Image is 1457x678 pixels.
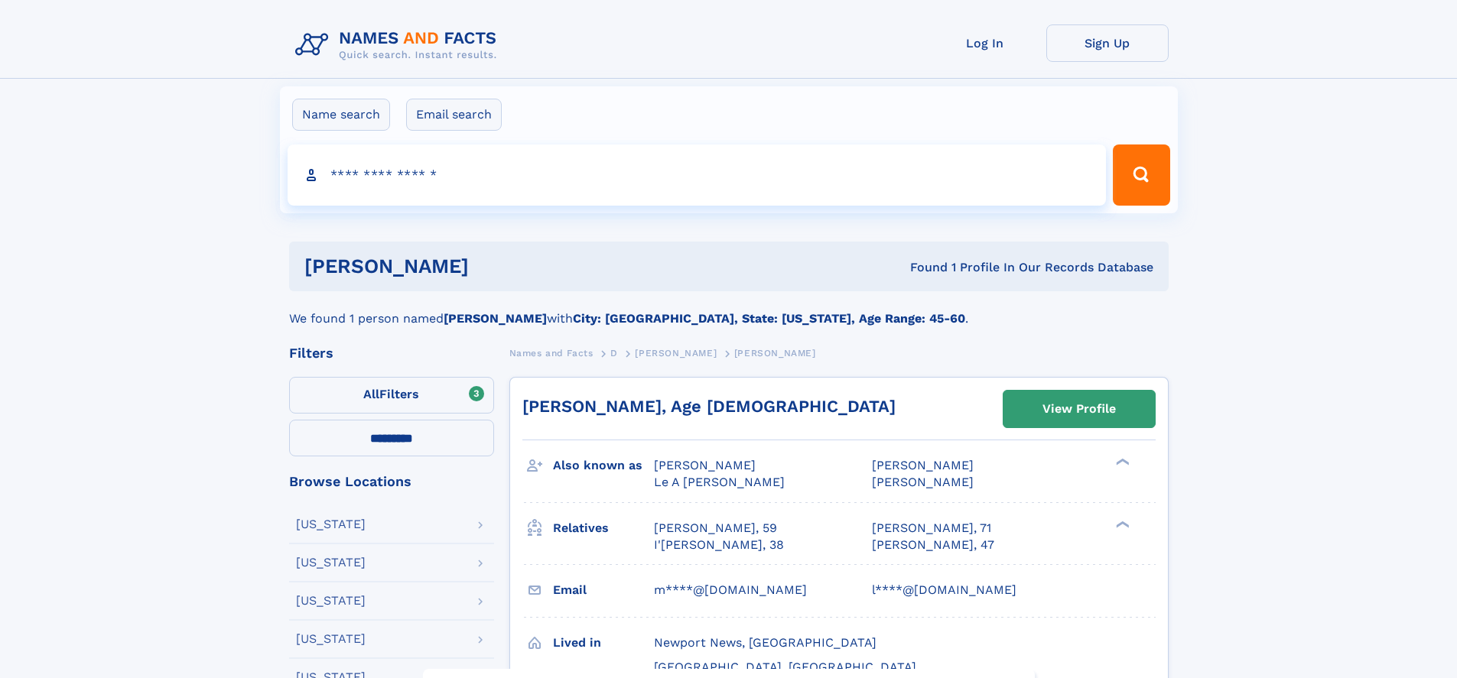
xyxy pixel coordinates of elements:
[689,259,1153,276] div: Found 1 Profile In Our Records Database
[872,475,974,489] span: [PERSON_NAME]
[635,348,717,358] span: [PERSON_NAME]
[573,311,965,326] b: City: [GEOGRAPHIC_DATA], State: [US_STATE], Age Range: 45-60
[872,458,974,472] span: [PERSON_NAME]
[296,595,366,607] div: [US_STATE]
[924,24,1046,62] a: Log In
[296,633,366,645] div: [US_STATE]
[553,453,654,478] h3: Also known as
[1042,391,1116,427] div: View Profile
[654,475,785,489] span: Le A [PERSON_NAME]
[553,577,654,603] h3: Email
[654,660,916,674] span: [GEOGRAPHIC_DATA], [GEOGRAPHIC_DATA]
[1003,391,1155,427] a: View Profile
[289,475,494,488] div: Browse Locations
[304,257,690,276] h1: [PERSON_NAME]
[289,24,509,66] img: Logo Names and Facts
[654,635,876,650] span: Newport News, [GEOGRAPHIC_DATA]
[444,311,547,326] b: [PERSON_NAME]
[296,518,366,530] div: [US_STATE]
[654,537,784,553] a: I'[PERSON_NAME], 38
[872,520,991,537] a: [PERSON_NAME], 71
[635,343,717,362] a: [PERSON_NAME]
[654,520,777,537] a: [PERSON_NAME], 59
[1046,24,1169,62] a: Sign Up
[406,99,502,131] label: Email search
[1112,519,1130,529] div: ❯
[296,556,366,569] div: [US_STATE]
[289,291,1169,328] div: We found 1 person named with .
[288,144,1107,206] input: search input
[292,99,390,131] label: Name search
[734,348,816,358] span: [PERSON_NAME]
[654,458,756,472] span: [PERSON_NAME]
[872,537,994,553] a: [PERSON_NAME], 47
[363,387,379,401] span: All
[509,343,594,362] a: Names and Facts
[289,377,494,414] label: Filters
[610,348,618,358] span: D
[553,515,654,541] h3: Relatives
[1113,144,1169,206] button: Search Button
[289,346,494,360] div: Filters
[610,343,618,362] a: D
[522,397,896,416] a: [PERSON_NAME], Age [DEMOGRAPHIC_DATA]
[1112,457,1130,467] div: ❯
[553,630,654,656] h3: Lived in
